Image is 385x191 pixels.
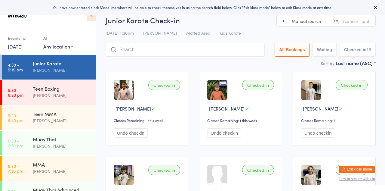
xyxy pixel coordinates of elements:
[33,92,91,99] div: [PERSON_NAME]
[301,80,321,100] img: image1728537712.png
[43,33,73,43] div: At
[114,118,182,123] div: Classes Remaining: 1 this week
[148,80,180,90] div: Checked in
[2,55,96,80] a: 4:30 -5:15 pmJunior Karate[PERSON_NAME]
[292,18,321,24] span: Manual search
[207,128,241,138] button: Undo checkin
[8,88,23,97] time: 5:30 - 6:30 pm
[2,156,96,181] a: 6:30 -7:30 pmMMA[PERSON_NAME]
[2,131,96,155] a: 6:30 -7:30 pmMuay Thai[PERSON_NAME]
[301,165,321,185] img: image1715386461.png
[242,80,274,90] div: Checked in
[10,5,375,10] div: You have now entered Kiosk Mode. Members will be able to check themselves in using the search fie...
[313,43,337,57] button: Waiting
[106,43,265,57] input: Search
[207,80,227,100] img: image1750663338.png
[242,165,274,175] div: Checked in
[33,136,91,142] div: Muay Thai
[6,5,29,27] img: Integr8 Bentleigh
[336,80,368,90] div: Checked in
[114,165,134,185] img: image1706769014.png
[303,105,338,112] span: [PERSON_NAME]
[336,165,368,175] div: Checked in
[8,164,23,173] time: 6:30 - 7:30 pm
[33,111,91,117] div: Teen MMA
[2,105,96,130] a: 5:30 -6:30 pmTeen MMA[PERSON_NAME]
[33,117,91,124] div: [PERSON_NAME]
[209,105,245,112] span: [PERSON_NAME]
[366,47,371,52] div: 19
[8,62,23,72] time: 4:30 - 5:15 pm
[342,18,369,24] span: Scanner input
[115,105,151,112] span: [PERSON_NAME]
[220,30,241,36] span: Kids Karate
[8,113,23,123] time: 5:30 - 6:30 pm
[114,128,148,138] button: Undo checkin
[301,128,335,138] button: Undo checkin
[186,30,210,36] span: Matted Area
[8,43,23,50] a: [DATE]
[207,118,276,123] div: Classes Remaining: 1 this week
[321,60,334,66] label: Sort by
[106,30,134,36] span: [DATE] 4:30pm
[336,60,376,66] div: Last name (ASC)
[275,43,310,57] button: All Bookings
[33,142,91,149] div: [PERSON_NAME]
[339,166,375,173] button: Exit kiosk mode
[114,80,134,100] img: image1737760130.png
[33,85,91,92] div: Teen Boxing
[143,30,177,36] span: [PERSON_NAME]
[148,165,180,175] div: Checked in
[33,67,91,74] div: [PERSON_NAME]
[106,15,376,25] h2: Junior Karate Check-in
[301,118,369,123] div: Classes Remaining: 7
[43,43,73,50] div: Any location
[33,161,91,168] div: MMA
[340,43,376,57] button: Checked in19
[33,168,91,175] div: [PERSON_NAME]
[8,138,23,148] time: 6:30 - 7:30 pm
[8,33,37,43] div: Events for
[33,60,91,67] div: Junior Karate
[339,177,375,181] button: how to secure with pin
[2,80,96,105] a: 5:30 -6:30 pmTeen Boxing[PERSON_NAME]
